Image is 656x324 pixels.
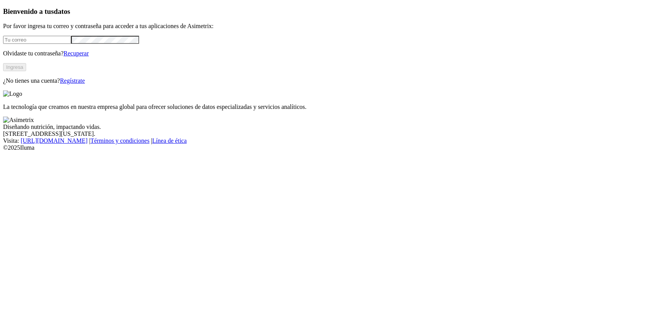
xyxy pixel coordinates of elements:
img: Logo [3,90,22,97]
h3: Bienvenido a tus [3,7,653,16]
div: Diseñando nutrición, impactando vidas. [3,124,653,130]
p: Olvidaste tu contraseña? [3,50,653,57]
p: La tecnología que creamos en nuestra empresa global para ofrecer soluciones de datos especializad... [3,104,653,110]
a: Línea de ética [152,137,187,144]
button: Ingresa [3,63,26,71]
div: [STREET_ADDRESS][US_STATE]. [3,130,653,137]
a: [URL][DOMAIN_NAME] [21,137,88,144]
input: Tu correo [3,36,71,44]
div: Visita : | | [3,137,653,144]
p: Por favor ingresa tu correo y contraseña para acceder a tus aplicaciones de Asimetrix: [3,23,653,30]
a: Términos y condiciones [90,137,149,144]
div: © 2025 Iluma [3,144,653,151]
img: Asimetrix [3,117,34,124]
span: datos [54,7,70,15]
a: Recuperar [63,50,89,57]
p: ¿No tienes una cuenta? [3,77,653,84]
a: Regístrate [60,77,85,84]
